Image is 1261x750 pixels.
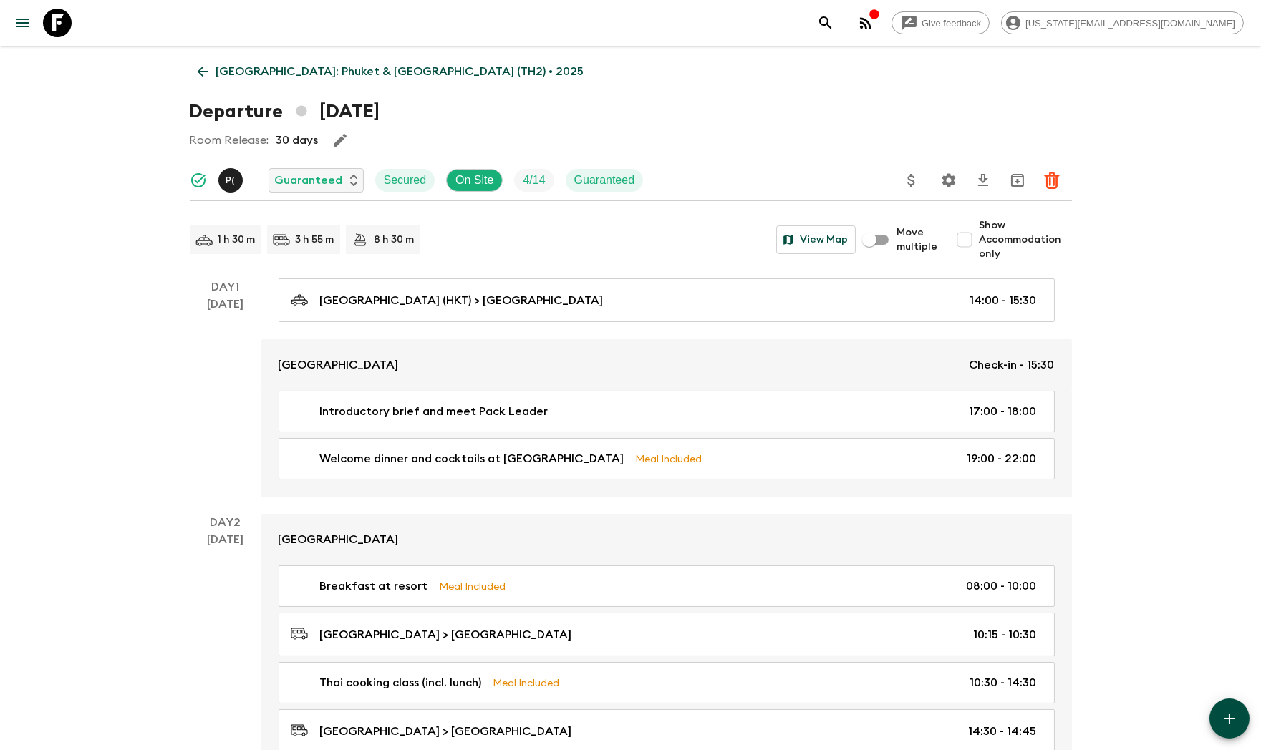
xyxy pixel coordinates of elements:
[455,172,493,189] p: On Site
[279,356,399,374] p: [GEOGRAPHIC_DATA]
[279,662,1055,703] a: Thai cooking class (incl. lunch)Meal Included10:30 - 14:30
[969,166,997,195] button: Download CSV
[974,626,1037,643] p: 10:15 - 10:30
[897,166,926,195] button: Update Price, Early Bird Discount and Costs
[279,613,1055,656] a: [GEOGRAPHIC_DATA] > [GEOGRAPHIC_DATA]10:15 - 10:30
[279,531,399,548] p: [GEOGRAPHIC_DATA]
[967,578,1037,595] p: 08:00 - 10:00
[9,9,37,37] button: menu
[279,438,1055,479] a: Welcome dinner and cocktails at [GEOGRAPHIC_DATA]Meal Included19:00 - 22:00
[970,403,1037,420] p: 17:00 - 18:00
[190,278,261,296] p: Day 1
[446,169,503,192] div: On Site
[970,356,1055,374] p: Check-in - 15:30
[914,18,989,29] span: Give feedback
[190,97,380,126] h1: Departure [DATE]
[279,391,1055,432] a: Introductory brief and meet Pack Leader17:00 - 18:00
[979,218,1072,261] span: Show Accommodation only
[970,674,1037,691] p: 10:30 - 14:30
[279,278,1055,322] a: [GEOGRAPHIC_DATA] (HKT) > [GEOGRAPHIC_DATA]14:00 - 15:30
[190,57,592,86] a: [GEOGRAPHIC_DATA]: Phuket & [GEOGRAPHIC_DATA] (TH2) • 2025
[897,225,939,254] span: Move multiple
[320,723,572,740] p: [GEOGRAPHIC_DATA] > [GEOGRAPHIC_DATA]
[636,451,702,467] p: Meal Included
[218,233,256,247] p: 1 h 30 m
[1018,18,1243,29] span: [US_STATE][EMAIL_ADDRESS][DOMAIN_NAME]
[190,172,207,189] svg: Synced Successfully
[276,132,319,149] p: 30 days
[967,450,1037,467] p: 19:00 - 22:00
[275,172,343,189] p: Guaranteed
[1038,166,1066,195] button: Delete
[218,168,246,193] button: P(
[523,172,545,189] p: 4 / 14
[811,9,840,37] button: search adventures
[296,233,334,247] p: 3 h 55 m
[970,292,1037,309] p: 14:00 - 15:30
[320,292,604,309] p: [GEOGRAPHIC_DATA] (HKT) > [GEOGRAPHIC_DATA]
[320,674,482,691] p: Thai cooking class (incl. lunch)
[320,578,428,595] p: Breakfast at resort
[216,63,584,80] p: [GEOGRAPHIC_DATA]: Phuket & [GEOGRAPHIC_DATA] (TH2) • 2025
[493,675,560,691] p: Meal Included
[375,233,415,247] p: 8 h 30 m
[384,172,427,189] p: Secured
[226,175,235,186] p: P (
[320,403,549,420] p: Introductory brief and meet Pack Leader
[1003,166,1032,195] button: Archive (Completed, Cancelled or Unsynced Departures only)
[320,626,572,643] p: [GEOGRAPHIC_DATA] > [GEOGRAPHIC_DATA]
[892,11,990,34] a: Give feedback
[261,514,1072,565] a: [GEOGRAPHIC_DATA]
[279,565,1055,607] a: Breakfast at resortMeal Included08:00 - 10:00
[320,450,624,467] p: Welcome dinner and cocktails at [GEOGRAPHIC_DATA]
[207,296,243,497] div: [DATE]
[440,578,506,594] p: Meal Included
[218,172,246,184] span: Pooky (Thanaphan) Kerdyoo
[969,723,1037,740] p: 14:30 - 14:45
[375,169,435,192] div: Secured
[190,132,269,149] p: Room Release:
[1001,11,1244,34] div: [US_STATE][EMAIL_ADDRESS][DOMAIN_NAME]
[574,172,635,189] p: Guaranteed
[190,514,261,531] p: Day 2
[934,166,963,195] button: Settings
[261,339,1072,391] a: [GEOGRAPHIC_DATA]Check-in - 15:30
[514,169,554,192] div: Trip Fill
[776,225,856,254] button: View Map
